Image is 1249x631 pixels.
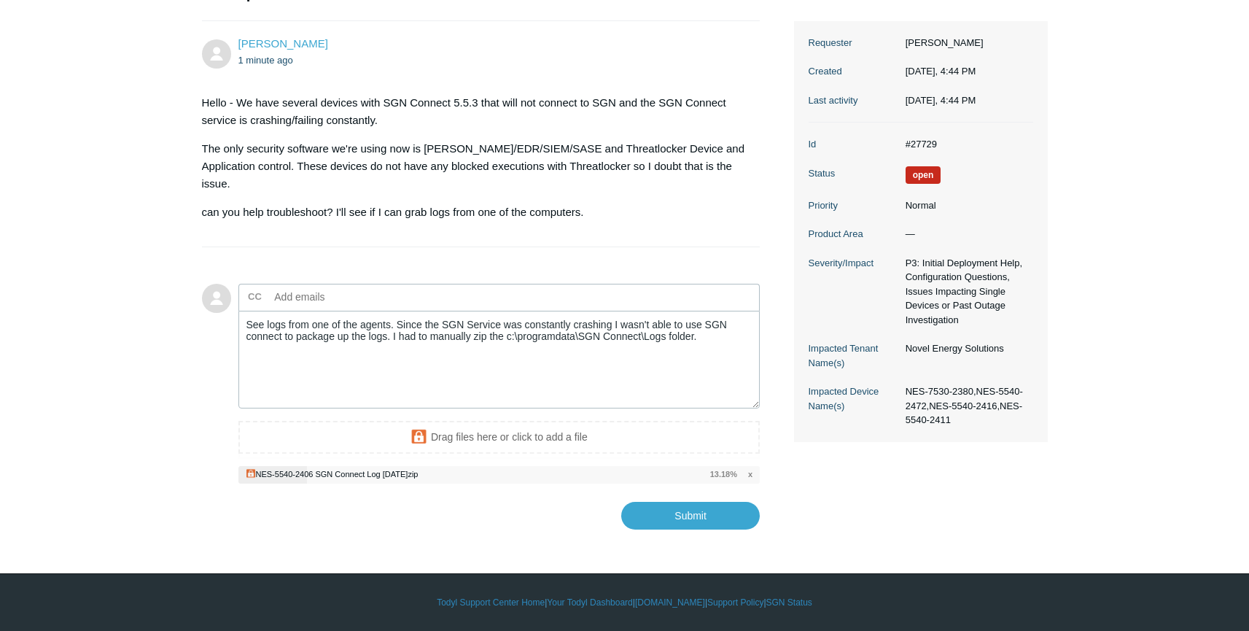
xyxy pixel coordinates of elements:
span: x [748,468,752,481]
a: Your Todyl Dashboard [547,596,632,609]
a: Todyl Support Center Home [437,596,545,609]
dt: Impacted Tenant Name(s) [809,341,898,370]
dt: Requester [809,36,898,50]
textarea: Add your reply [238,311,760,409]
span: 13.18% [710,468,737,481]
label: CC [248,286,262,308]
input: Add emails [269,286,426,308]
dt: Impacted Device Name(s) [809,384,898,413]
dd: Normal [898,198,1033,213]
span: Andrew Satnik [238,37,328,50]
dt: Status [809,166,898,181]
input: Submit [621,502,760,530]
dt: Last activity [809,93,898,108]
a: [DOMAIN_NAME] [635,596,705,609]
dt: Created [809,64,898,79]
p: can you help troubleshoot? I'll see if I can grab logs from one of the computers. [202,204,746,221]
dd: P3: Initial Deployment Help, Configuration Questions, Issues Impacting Single Devices or Past Out... [898,256,1033,328]
dd: #27729 [898,137,1033,152]
div: | | | | [202,596,1048,609]
time: 08/27/2025, 16:44 [906,66,976,77]
time: 08/27/2025, 16:44 [906,95,976,106]
a: [PERSON_NAME] [238,37,328,50]
div: NES-5540-2406 SGN Connect Log [DATE]zip [256,470,419,479]
p: The only security software we're using now is [PERSON_NAME]/EDR/SIEM/SASE and Threatlocker Device... [202,140,746,193]
dt: Priority [809,198,898,213]
dd: — [898,227,1033,241]
p: Hello - We have several devices with SGN Connect 5.5.3 that will not connect to SGN and the SGN C... [202,94,746,129]
a: Support Policy [707,596,763,609]
span: We are working on a response for you [906,166,941,184]
dt: Product Area [809,227,898,241]
time: 08/27/2025, 16:44 [238,55,293,66]
dd: NES-7530-2380,NES-5540-2472,NES-5540-2416,NES-5540-2411 [898,384,1033,427]
dd: [PERSON_NAME] [898,36,1033,50]
a: SGN Status [766,596,812,609]
dt: Severity/Impact [809,256,898,271]
dd: Novel Energy Solutions [898,341,1033,356]
dt: Id [809,137,898,152]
